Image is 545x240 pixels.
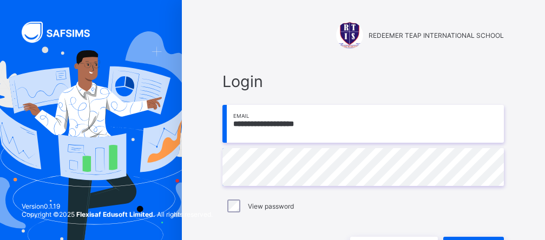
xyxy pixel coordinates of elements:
strong: Flexisaf Edusoft Limited. [76,210,155,218]
span: REDEEMER TEAP INTERNATIONAL SCHOOL [369,31,504,39]
label: View password [248,202,294,210]
span: Copyright © 2025 All rights reserved. [22,210,213,218]
span: Version 0.1.19 [22,202,213,210]
img: SAFSIMS Logo [22,22,103,43]
span: Login [222,72,504,91]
